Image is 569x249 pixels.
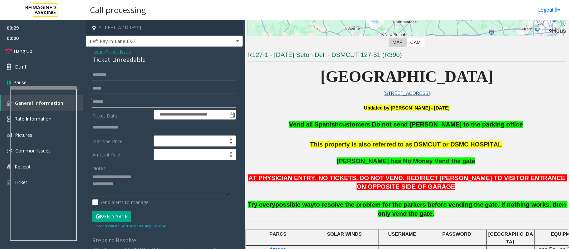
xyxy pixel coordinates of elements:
[92,162,107,172] label: Notes:
[86,20,243,36] h4: [STREET_ADDRESS]
[372,121,523,128] span: Do not send [PERSON_NAME] to the parking office
[269,231,286,237] span: PARCS
[15,63,26,70] span: Dtmf
[337,157,475,164] span: [PERSON_NAME] has No Money Vend the gate
[7,179,11,185] img: 'icon'
[364,105,449,111] b: Updated by [PERSON_NAME] - [DATE]
[248,201,275,208] span: Try every
[14,48,32,55] span: Hang Up
[248,174,567,190] span: AT PHYSICIAN ENTRY, NO TICKETS. DO NOT VEND. REDIRECT [PERSON_NAME] TO VISITOR ENTRANCE ON OPPOSI...
[7,101,12,106] img: 'icon'
[384,91,430,96] a: [STREET_ADDRESS]
[388,231,416,237] span: USERNAME
[247,51,566,62] h3: R127-1 - [DATE] Seton Dell - DSMCUT 127-51 (R390)
[91,110,152,120] label: Ticket Date:
[226,149,236,154] span: Increase value
[228,110,236,120] span: Toggle popup
[226,136,236,141] span: Increase value
[310,141,502,148] span: This property is also referred to as DSMCUT or DSMC HOSPITAL
[327,231,362,237] span: SOLAR WINDS
[442,231,471,237] span: PASSWORD
[13,79,27,86] span: Pause
[339,121,372,128] span: customers.
[7,116,11,122] img: 'icon'
[406,38,425,47] label: CAM
[105,48,131,55] span: Ticket Issue
[289,121,339,128] span: Vend all Spanish
[7,164,11,169] img: 'icon'
[226,154,236,160] span: Decrease value
[92,211,131,222] button: Vend Gate
[275,201,314,208] span: possible way
[92,237,236,244] h4: Steps to Resolve
[321,68,493,85] span: [GEOGRAPHIC_DATA]
[389,38,407,47] label: Map
[92,55,236,64] div: Ticket Unreadable
[226,141,236,146] span: Decrease value
[538,6,561,13] a: Logout
[91,135,152,147] label: Machine Price:
[86,36,211,47] span: Left Pay-in-Lane EXIT
[92,48,104,55] span: Issue
[488,231,533,244] span: [GEOGRAPHIC_DATA]
[91,149,152,160] label: Amount Paid:
[7,133,12,137] img: 'icon'
[92,199,150,206] label: Send alerts to manager
[87,2,149,18] h3: Call processing
[96,223,166,228] small: Vend will be performed using 9# tone
[104,49,131,55] span: -
[555,6,561,13] img: logout
[7,148,12,153] img: 'icon'
[1,95,83,111] a: General Information
[314,201,568,217] span: to resolve the problem for the parkers before vending the gate. If nothing works, then only vend ...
